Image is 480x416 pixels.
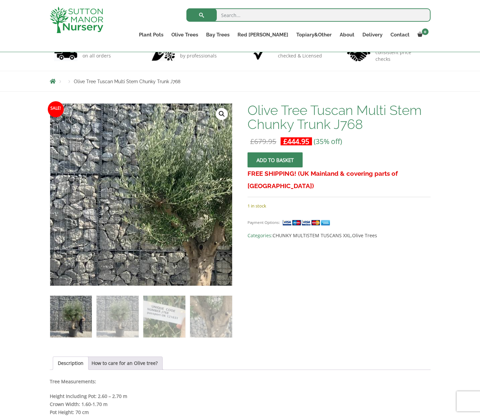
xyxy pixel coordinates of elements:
p: by professionals [180,52,217,59]
span: (35% off) [314,137,342,146]
p: 1 in stock [248,202,430,210]
img: logo [50,7,103,33]
bdi: 679.95 [250,137,276,146]
span: Olive Tree Tuscan Multi Stem Chunky Trunk J768 [74,79,180,84]
img: Olive Tree Tuscan Multi Stem Chunky Trunk J768 [50,296,92,337]
p: consistent price checks [375,49,426,62]
p: on all orders [83,52,116,59]
a: Red [PERSON_NAME] [233,30,292,39]
span: £ [283,137,287,146]
a: Delivery [358,30,386,39]
a: 0 [414,30,431,39]
small: Payment Options: [248,220,280,225]
a: Plant Pots [135,30,167,39]
a: Topiary&Other [292,30,336,39]
input: Search... [186,8,431,22]
strong: Pot Height: 70 cm [50,409,89,415]
span: Sale! [48,101,64,117]
span: £ [250,137,254,146]
span: 0 [422,28,429,35]
a: Olive Trees [167,30,202,39]
a: About [336,30,358,39]
img: 1.jpg [54,44,77,61]
strong: Height Including Pot: 2.60 – 2.70 m [50,393,127,399]
strong: Crown Width: 1.60-1.70 m [50,401,108,407]
a: Olive Trees [352,232,377,239]
button: Add to basket [248,152,303,167]
a: CHUNKY MULTISTEM TUSCANS XXL [273,232,351,239]
span: Categories: , [248,232,430,240]
a: Bay Trees [202,30,233,39]
img: 2.jpg [152,44,175,61]
img: 4.jpg [347,42,370,63]
h3: FREE SHIPPING! (UK Mainland & covering parts of [GEOGRAPHIC_DATA]) [248,167,430,192]
p: checked & Licensed [278,52,322,59]
nav: Breadcrumbs [50,79,431,84]
img: Olive Tree Tuscan Multi Stem Chunky Trunk J768 - Image 3 [143,296,185,337]
b: Tree Measurements: [50,378,96,385]
img: Olive Tree Tuscan Multi Stem Chunky Trunk J768 - Image 2 [97,296,138,337]
bdi: 444.95 [283,137,309,146]
img: Olive Tree Tuscan Multi Stem Chunky Trunk J768 - Image 4 [190,296,232,337]
a: Contact [386,30,414,39]
img: payment supported [282,219,332,226]
a: Description [58,357,84,370]
a: How to care for an Olive tree? [92,357,158,370]
img: 3.jpg [250,44,273,61]
h1: Olive Tree Tuscan Multi Stem Chunky Trunk J768 [248,103,430,131]
a: View full-screen image gallery [216,108,228,120]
